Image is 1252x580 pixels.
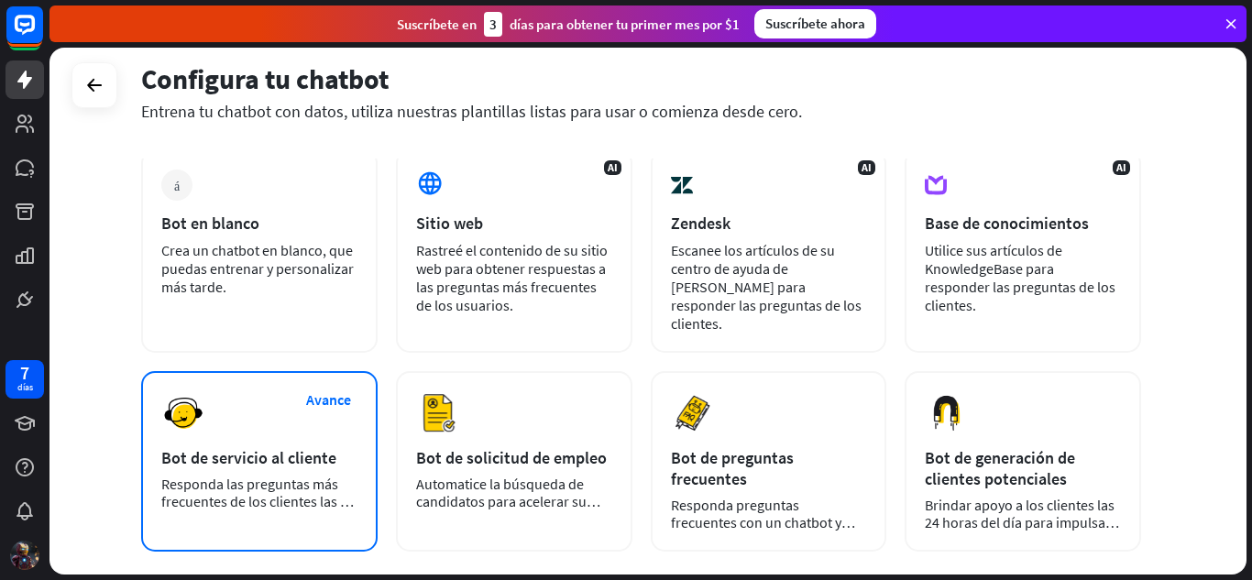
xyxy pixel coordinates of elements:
font: Crea un chatbot en blanco, que puedas entrenar y personalizar más tarde. [161,241,354,296]
font: Suscríbete en [397,16,477,33]
font: Suscríbete ahora [765,15,865,32]
font: Entrena tu chatbot con datos, utiliza nuestras plantillas listas para usar o comienza desde cero. [141,101,802,122]
font: Automatice la búsqueda de candidatos para acelerar su proceso de contratación. [416,475,600,528]
button: Abrir el widget de chat LiveChat [15,7,70,62]
font: Configura tu chatbot [141,61,389,96]
font: Responda preguntas frecuentes con un chatbot y ahorre tiempo. [671,496,855,549]
font: Escanee los artículos de su centro de ayuda de [PERSON_NAME] para responder las preguntas de los ... [671,241,862,333]
font: Responda las preguntas más frecuentes de los clientes las 24 horas del día, los 7 días de la semana. [161,475,355,545]
font: Bot de preguntas frecuentes [671,447,794,489]
font: 7 [20,361,29,384]
font: Bot de solicitud de empleo [416,447,607,468]
font: Bot de servicio al cliente [161,447,336,468]
font: más [174,179,180,192]
font: Rastreé el contenido de su sitio web para obtener respuestas a las preguntas más frecuentes de lo... [416,241,608,314]
font: Utilice sus artículos de KnowledgeBase para responder las preguntas de los clientes. [925,241,1115,314]
a: 7 días [5,360,44,399]
font: Brindar apoyo a los clientes las 24 horas del día para impulsar las ventas. [925,496,1119,549]
font: días para obtener tu primer mes por $1 [510,16,740,33]
font: 3 [489,16,497,33]
button: Avance [292,383,366,417]
font: días [17,381,33,393]
font: Bot de generación de clientes potenciales [925,447,1075,489]
font: Base de conocimientos [925,213,1089,234]
font: AI [608,160,618,174]
font: Bot en blanco [161,213,259,234]
font: Sitio web [416,213,483,234]
font: Zendesk [671,213,730,234]
font: Avance [306,390,351,409]
font: AI [862,160,872,174]
font: AI [1116,160,1126,174]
